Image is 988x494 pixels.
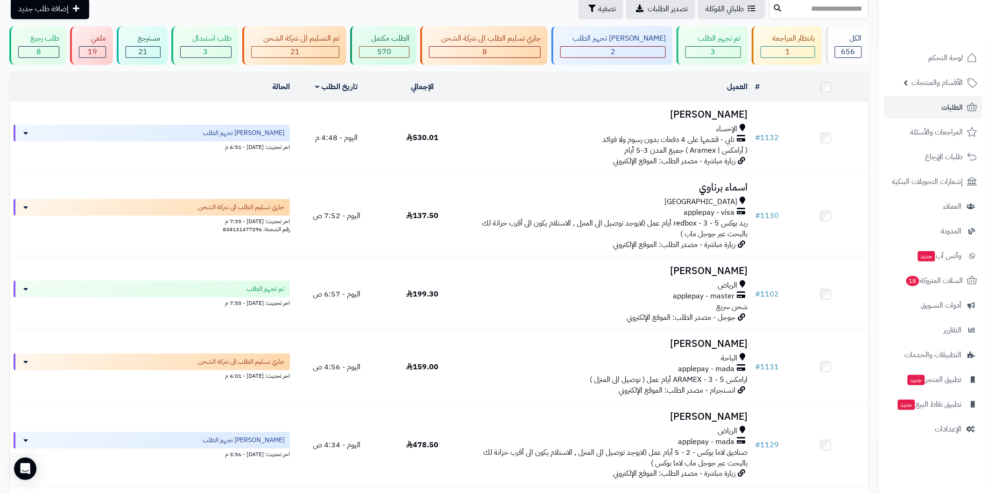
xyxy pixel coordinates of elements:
a: تطبيق نقاط البيعجديد [884,393,982,416]
div: [PERSON_NAME] تجهيز الطلب [560,33,666,44]
span: جديد [898,400,915,410]
span: رقم الشحنة: 838131477296 [223,225,290,233]
div: 570 [360,47,409,57]
div: الطلب مكتمل [359,33,409,44]
div: 3 [686,47,740,57]
a: #1132 [755,132,779,143]
div: بانتظار المراجعة [761,33,815,44]
div: جاري تسليم الطلب الى شركة الشحن [429,33,541,44]
span: # [755,289,760,300]
a: الإعدادات [884,418,982,440]
span: جوجل - مصدر الطلب: الموقع الإلكتروني [627,312,735,323]
span: [PERSON_NAME] تجهيز الطلب [203,128,284,138]
span: الرياض [718,280,737,291]
span: السلات المتروكة [905,274,963,287]
div: تم تجهيز الطلب [685,33,741,44]
span: 1 [785,46,790,57]
a: العملاء [884,195,982,218]
span: # [755,210,760,221]
span: زيارة مباشرة - مصدر الطلب: الموقع الإلكتروني [613,468,735,479]
span: زيارة مباشرة - مصدر الطلب: الموقع الإلكتروني [613,155,735,167]
a: المراجعات والأسئلة [884,121,982,143]
div: 3 [181,47,231,57]
div: 21 [252,47,339,57]
span: الإحساء [716,124,737,134]
div: الكل [835,33,862,44]
div: اخر تحديث: [DATE] - 7:55 م [14,216,290,226]
span: ريد بوكس redbox - 3 - 5 أيام عمل (لايوجد توصيل الى المنزل , الاستلام يكون الى أقرب خزانة لك بالبح... [482,218,748,240]
span: العملاء [944,200,962,213]
span: تابي - قسّمها على 4 دفعات بدون رسوم ولا فوائد [602,134,734,145]
div: اخر تحديث: [DATE] - 6:51 م [14,141,290,151]
div: 19 [79,47,106,57]
a: العميل [727,81,748,92]
span: [PERSON_NAME] تجهيز الطلب [203,436,284,445]
span: الباحة [721,353,737,364]
a: تاريخ الطلب [316,81,358,92]
span: اليوم - 6:57 ص [313,289,360,300]
div: اخر تحديث: [DATE] - 6:01 م [14,370,290,380]
span: طلباتي المُوكلة [706,3,744,14]
span: تطبيق نقاط البيع [897,398,962,411]
a: المدونة [884,220,982,242]
span: جاري تسليم الطلب الى شركة الشحن [198,357,284,367]
div: طلب رجيع [18,33,59,44]
span: 478.50 [406,439,438,451]
span: الرياض [718,426,737,437]
h3: [PERSON_NAME] [469,266,748,276]
div: طلب استبدال [180,33,232,44]
span: جديد [918,251,935,261]
span: تم تجهيز الطلب [247,284,284,294]
span: applepay - visa [684,207,734,218]
a: #1131 [755,361,779,373]
span: applepay - master [673,291,734,302]
div: 8 [430,47,540,57]
span: 19 [88,46,97,57]
a: بانتظار المراجعة 1 [750,26,824,65]
span: تصفية [598,3,616,14]
h3: [PERSON_NAME] [469,109,748,120]
span: طلبات الإرجاع [925,150,963,163]
a: طلب رجيع 8 [7,26,68,65]
span: applepay - mada [678,364,734,374]
span: 21 [138,46,148,57]
span: 137.50 [406,210,438,221]
span: التطبيقات والخدمات [905,348,962,361]
img: logo-2.png [924,7,979,27]
a: # [755,81,760,92]
span: 570 [377,46,391,57]
span: ( أرامكس | Aramex ) جميع المدن 3-5 أيام [624,145,748,156]
a: الإجمالي [411,81,434,92]
h3: [PERSON_NAME] [469,411,748,422]
a: #1102 [755,289,779,300]
span: المراجعات والأسئلة [910,126,963,139]
h3: اسماء برناوي [469,182,748,193]
span: زيارة مباشرة - مصدر الطلب: الموقع الإلكتروني [613,239,735,250]
span: الطلبات [942,101,963,114]
span: 2 [611,46,615,57]
span: [GEOGRAPHIC_DATA] [664,197,737,207]
div: 8 [19,47,59,57]
a: إشعارات التحويلات البنكية [884,170,982,193]
span: تصدير الطلبات [648,3,688,14]
span: صناديق لاما بوكس - 2 - 5 أيام عمل (لايوجد توصيل الى المنزل , الاستلام يكون الى أقرب خزانة لك بالب... [483,447,748,469]
a: أدوات التسويق [884,294,982,317]
a: طلبات الإرجاع [884,146,982,168]
span: 530.01 [406,132,438,143]
div: ملغي [79,33,106,44]
a: مسترجع 21 [115,26,169,65]
span: اليوم - 4:34 ص [313,439,360,451]
span: # [755,439,760,451]
span: 199.30 [406,289,438,300]
span: المدونة [941,225,962,238]
span: التقارير [944,324,962,337]
span: شحن سريع [716,301,748,312]
span: 18 [906,276,919,286]
a: الكل656 [824,26,871,65]
span: 8 [36,46,41,57]
span: تطبيق المتجر [907,373,962,386]
span: اليوم - 7:52 ص [313,210,360,221]
span: 656 [841,46,855,57]
span: لوحة التحكم [929,51,963,64]
span: 8 [483,46,487,57]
